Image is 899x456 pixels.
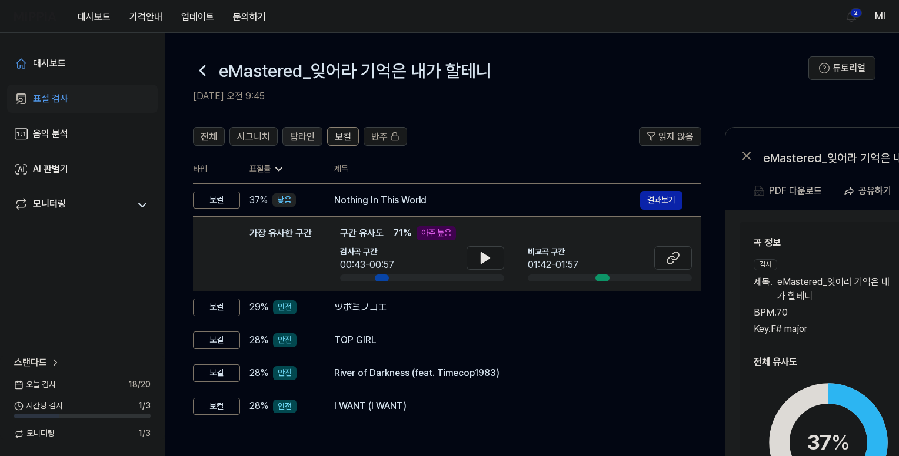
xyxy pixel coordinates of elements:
[808,56,875,80] button: 튜토리얼
[850,8,862,18] div: 2
[33,127,68,141] div: 음악 분석
[14,197,129,213] a: 모니터링
[193,127,225,146] button: 전체
[754,186,764,196] img: PDF Download
[754,275,773,303] span: 제목 .
[172,5,224,29] button: 업데이트
[639,127,701,146] button: 읽지 않음
[658,130,694,144] span: 읽지 않음
[14,12,56,21] img: logo
[249,163,315,175] div: 표절률
[7,85,158,113] a: 표절 검사
[249,399,268,413] span: 28 %
[33,56,66,71] div: 대시보드
[273,400,297,414] div: 안전
[7,155,158,183] a: AI 판별기
[340,246,394,258] span: 검사곡 구간
[290,130,315,144] span: 탑라인
[7,49,158,78] a: 대시보드
[120,5,172,29] button: 가격안내
[193,155,240,184] th: 타입
[334,366,682,380] div: River of Darkness (feat. Timecop1983)
[249,226,312,281] div: 가장 유사한 구간
[249,193,268,207] span: 37 %
[193,89,808,103] h2: [DATE] 오전 9:45
[193,364,240,382] div: 보컬
[528,246,578,258] span: 비교곡 구간
[858,183,891,199] div: 공유하기
[640,191,682,210] button: 결과보기
[371,130,388,144] span: 반주
[844,9,858,24] img: 알림
[364,127,407,146] button: 반주
[831,430,850,455] span: %
[754,322,895,336] div: Key. F# major
[334,193,640,207] div: Nothing In This World
[334,333,682,347] div: TOP GIRL
[237,130,270,144] span: 시그니처
[751,179,824,203] button: PDF 다운로드
[172,1,224,33] a: 업데이트
[219,58,491,83] h1: eMastered_잊어라 기억은 내가 할테니
[14,356,47,370] span: 스탠다드
[193,331,240,349] div: 보컬
[68,5,120,29] button: 대시보드
[33,92,68,106] div: 표절 검사
[249,300,268,314] span: 29 %
[14,356,61,370] a: 스탠다드
[229,127,278,146] button: 시그니처
[193,299,240,316] div: 보컬
[14,428,55,440] span: 모니터링
[875,9,885,24] button: Ml
[273,366,297,380] div: 안전
[754,306,895,320] div: BPM. 70
[842,7,861,26] button: 알림2
[33,162,68,176] div: AI 판별기
[7,120,158,148] a: 음악 분석
[272,193,296,207] div: 낮음
[193,192,240,209] div: 보컬
[777,275,895,303] span: eMastered_잊어라 기억은 내가 할테니
[249,366,268,380] span: 28 %
[340,258,394,272] div: 00:43-00:57
[282,127,322,146] button: 탑라인
[193,398,240,415] div: 보컬
[327,127,359,146] button: 보컬
[769,183,822,199] div: PDF 다운로드
[14,379,56,391] span: 오늘 검사
[528,258,578,272] div: 01:42-01:57
[334,300,682,314] div: ツボミノコエ
[417,226,456,240] div: 아주 높음
[128,379,151,391] span: 18 / 20
[33,197,66,213] div: 모니터링
[138,428,151,440] span: 1 / 3
[393,226,412,240] span: 71 %
[273,300,297,314] div: 안전
[334,399,682,413] div: I WANT (I WANT)
[14,400,63,412] span: 시간당 검사
[138,400,151,412] span: 1 / 3
[754,259,777,270] div: 검사
[273,333,297,347] div: 안전
[224,5,275,29] button: 문의하기
[201,130,217,144] span: 전체
[335,130,351,144] span: 보컬
[249,333,268,347] span: 28 %
[334,155,701,183] th: 제목
[340,226,384,240] span: 구간 유사도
